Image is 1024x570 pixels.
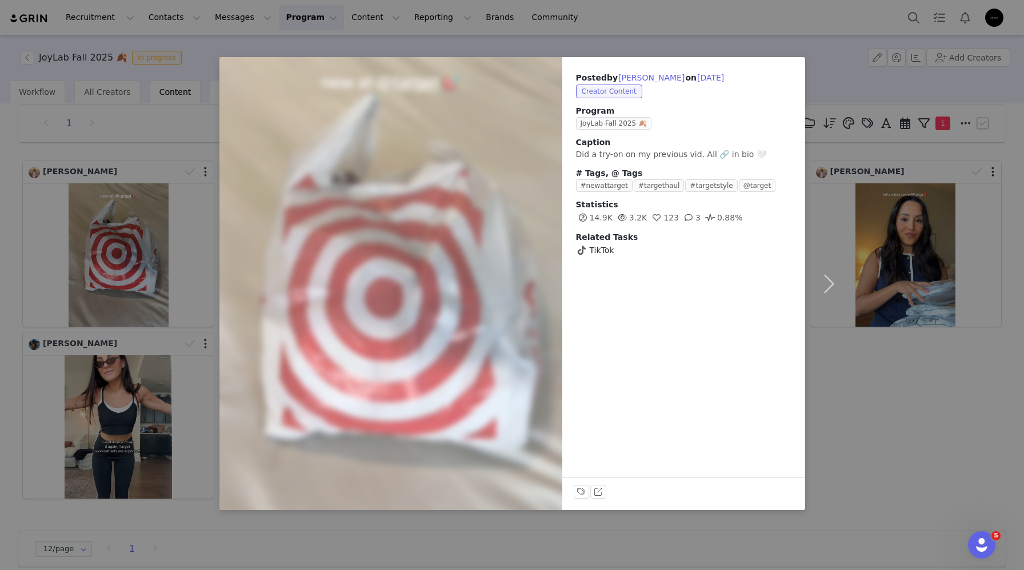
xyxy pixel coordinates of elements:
[607,73,685,82] span: by
[618,71,685,85] button: [PERSON_NAME]
[576,150,766,159] span: Did a try-on on my previous vid. All 🔗 in bio 🤍
[697,71,725,85] button: [DATE]
[576,179,633,192] span: #newattarget
[576,73,725,82] span: Posted on
[682,213,701,222] span: 3
[703,213,742,222] span: 0.88%
[615,213,647,222] span: 3.2K
[968,531,995,559] iframe: Intercom live chat
[991,531,1001,540] span: 5
[576,105,791,117] span: Program
[576,138,611,147] span: Caption
[576,213,613,222] span: 14.9K
[590,244,614,256] span: TikTok
[576,85,642,98] span: Creator Content
[576,232,638,242] span: Related Tasks
[576,117,651,130] span: JoyLab Fall 2025 🍂
[576,168,643,178] span: # Tags, @ Tags
[739,179,776,192] span: @target
[576,118,656,127] a: JoyLab Fall 2025 🍂
[650,213,679,222] span: 123
[576,200,618,209] span: Statistics
[634,179,684,192] span: #targethaul
[685,179,737,192] span: #targetstyle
